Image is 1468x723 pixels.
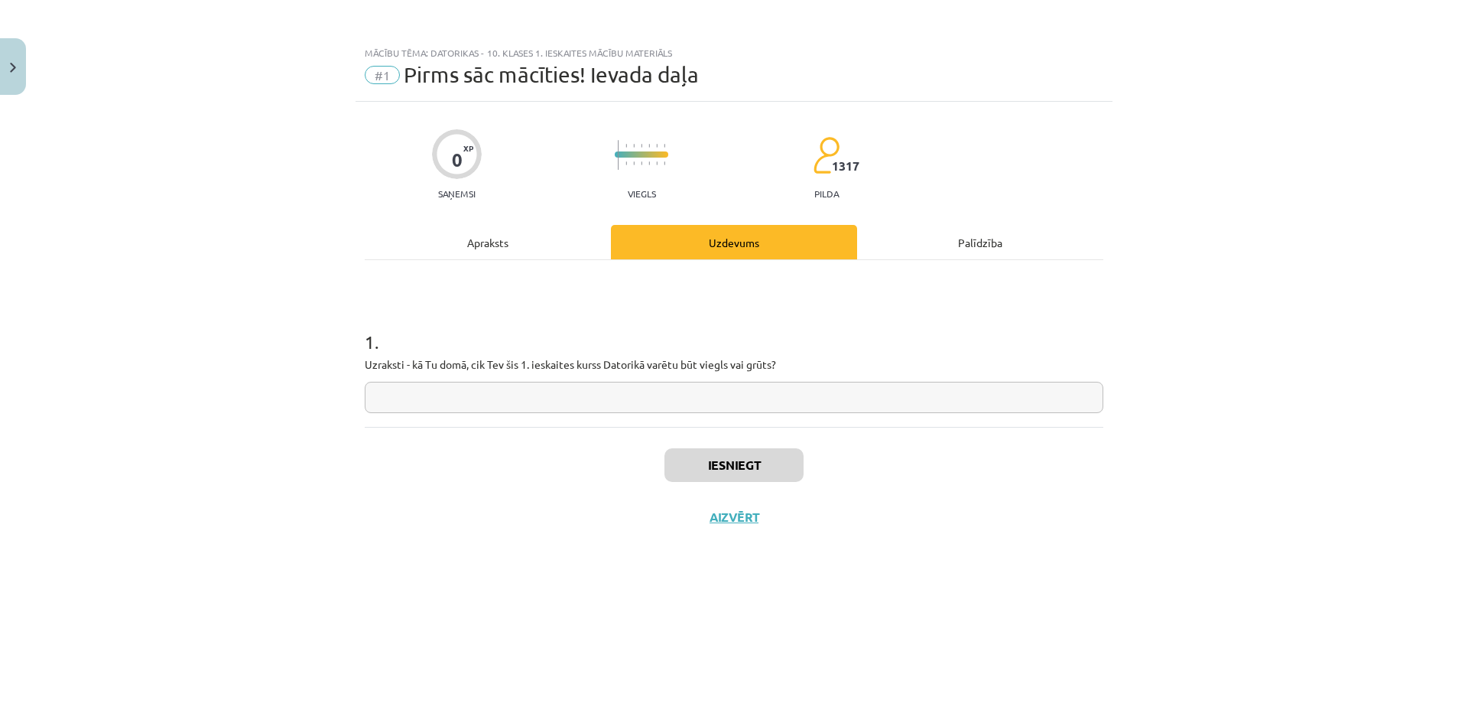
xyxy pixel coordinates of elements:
img: students-c634bb4e5e11cddfef0936a35e636f08e4e9abd3cc4e673bd6f9a4125e45ecb1.svg [813,136,840,174]
p: pilda [814,188,839,199]
img: icon-short-line-57e1e144782c952c97e751825c79c345078a6d821885a25fce030b3d8c18986b.svg [633,144,635,148]
div: Palīdzība [857,225,1103,259]
img: icon-short-line-57e1e144782c952c97e751825c79c345078a6d821885a25fce030b3d8c18986b.svg [656,144,658,148]
img: icon-short-line-57e1e144782c952c97e751825c79c345078a6d821885a25fce030b3d8c18986b.svg [664,144,665,148]
p: Saņemsi [432,188,482,199]
img: icon-short-line-57e1e144782c952c97e751825c79c345078a6d821885a25fce030b3d8c18986b.svg [656,161,658,165]
img: icon-short-line-57e1e144782c952c97e751825c79c345078a6d821885a25fce030b3d8c18986b.svg [633,161,635,165]
span: Pirms sāc mācīties! Ievada daļa [404,62,699,87]
img: icon-long-line-d9ea69661e0d244f92f715978eff75569469978d946b2353a9bb055b3ed8787d.svg [618,140,619,170]
h1: 1 . [365,305,1103,352]
img: icon-short-line-57e1e144782c952c97e751825c79c345078a6d821885a25fce030b3d8c18986b.svg [648,144,650,148]
img: icon-short-line-57e1e144782c952c97e751825c79c345078a6d821885a25fce030b3d8c18986b.svg [625,161,627,165]
img: icon-short-line-57e1e144782c952c97e751825c79c345078a6d821885a25fce030b3d8c18986b.svg [664,161,665,165]
img: icon-close-lesson-0947bae3869378f0d4975bcd49f059093ad1ed9edebbc8119c70593378902aed.svg [10,63,16,73]
div: 0 [452,149,463,171]
img: icon-short-line-57e1e144782c952c97e751825c79c345078a6d821885a25fce030b3d8c18986b.svg [641,144,642,148]
span: 1317 [832,159,859,173]
img: icon-short-line-57e1e144782c952c97e751825c79c345078a6d821885a25fce030b3d8c18986b.svg [648,161,650,165]
span: #1 [365,66,400,84]
div: Uzdevums [611,225,857,259]
p: Uzraksti - kā Tu domā, cik Tev šis 1. ieskaites kurss Datorikā varētu būt viegls vai grūts? [365,357,1103,373]
div: Mācību tēma: Datorikas - 10. klases 1. ieskaites mācību materiāls [365,47,1103,58]
img: icon-short-line-57e1e144782c952c97e751825c79c345078a6d821885a25fce030b3d8c18986b.svg [641,161,642,165]
button: Iesniegt [664,448,804,482]
div: Apraksts [365,225,611,259]
span: XP [463,144,473,152]
p: Viegls [628,188,656,199]
img: icon-short-line-57e1e144782c952c97e751825c79c345078a6d821885a25fce030b3d8c18986b.svg [625,144,627,148]
button: Aizvērt [705,510,763,525]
